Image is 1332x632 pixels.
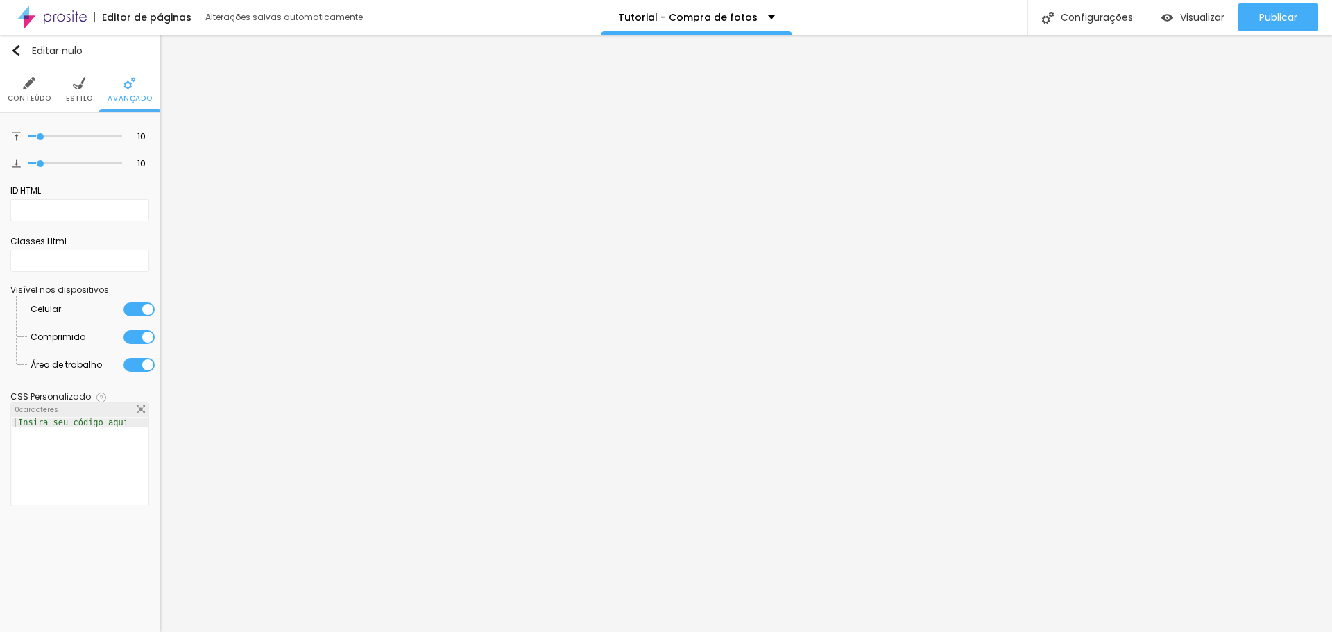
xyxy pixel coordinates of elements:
[19,404,58,415] font: caracteres
[10,45,22,56] img: Ícone
[73,77,85,89] img: Ícone
[1147,3,1238,31] button: Visualizar
[1061,10,1133,24] font: Configurações
[10,284,109,296] font: Visível nos dispositivos
[31,331,85,343] font: Comprimido
[160,35,1332,632] iframe: Editor
[10,235,67,247] font: Classes Html
[12,159,21,168] img: Ícone
[23,77,35,89] img: Ícone
[96,393,106,402] img: Ícone
[108,93,152,103] font: Avançado
[31,359,102,370] font: Área de trabalho
[1161,12,1173,24] img: view-1.svg
[32,44,83,58] font: Editar nulo
[618,10,758,24] font: Tutorial - Compra de fotos
[1259,10,1297,24] font: Publicar
[205,11,363,23] font: Alterações salvas automaticamente
[15,404,19,415] font: 0
[8,93,51,103] font: Conteúdo
[12,132,21,141] img: Ícone
[1238,3,1318,31] button: Publicar
[1042,12,1054,24] img: Ícone
[1180,10,1224,24] font: Visualizar
[66,93,93,103] font: Estilo
[123,77,136,89] img: Ícone
[10,391,91,402] font: CSS Personalizado
[18,418,128,427] font: Insira seu código aqui
[31,303,61,315] font: Celular
[137,405,145,413] img: Ícone
[102,10,191,24] font: Editor de páginas
[10,185,41,196] font: ID HTML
